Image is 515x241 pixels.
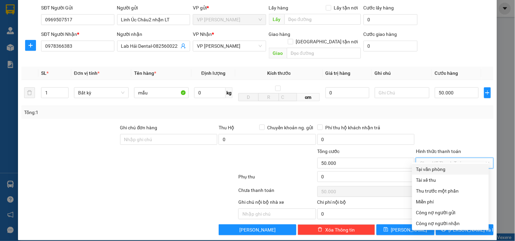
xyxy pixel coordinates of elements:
[238,93,259,101] input: D
[19,12,108,24] strong: 024 3236 3236 -
[416,166,485,173] div: Tại văn phòng
[25,40,36,51] button: plus
[258,93,279,101] input: R
[364,5,394,10] label: Cước lấy hàng
[364,31,397,37] label: Cước giao hàng
[24,32,104,44] span: Gửi hàng Hạ Long: Hotline:
[436,224,494,235] button: printer[PERSON_NAME] và In
[193,4,266,12] div: VP gửi
[331,4,361,12] span: Lấy tận nơi
[412,218,489,229] div: Cước gửi hàng sẽ được ghi vào công nợ của người nhận
[412,207,489,218] div: Cước gửi hàng sẽ được ghi vào công nợ của người gửi
[68,32,104,38] strong: 02033 616 626 -
[416,187,485,195] div: Thu trước một phần
[25,43,36,48] span: plus
[238,187,316,198] div: Chưa thanh toán
[120,125,158,130] label: Ghi chú đơn hàng
[238,198,316,209] div: Ghi chú nội bộ nhà xe
[269,31,291,37] span: Giao hàng
[238,173,316,185] div: Phụ thu
[269,14,284,25] span: Lấy
[78,88,125,98] span: Bất kỳ
[416,198,485,205] div: Miễn phí
[269,48,287,59] span: Giao
[364,14,418,25] input: Cước lấy hàng
[384,227,388,233] span: save
[416,220,485,227] div: Công nợ người nhận
[193,31,212,37] span: VP Nhận
[376,224,434,235] button: save[PERSON_NAME]
[372,67,432,80] th: Ghi chú
[41,70,47,76] span: SL
[21,45,107,57] span: Gửi hàng Lào Cai/Sapa:
[484,87,491,98] button: plus
[197,41,262,51] span: VP Cổ Linh
[279,93,297,101] input: C
[58,38,88,44] strong: 0886 027 027
[416,176,485,184] div: Tài xế thu
[4,38,18,71] img: logo
[391,226,427,234] span: [PERSON_NAME]
[317,149,340,154] span: Tổng cước
[416,149,461,154] label: Hình thức thanh toán
[201,70,225,76] span: Định lượng
[55,18,109,30] strong: 0888 827 827 - 0848 827 827
[318,227,323,233] span: delete
[24,87,35,98] button: delete
[49,45,107,57] strong: 0963 662 662 - 0898 662 662
[484,90,491,95] span: plus
[298,224,375,235] button: deleteXóa Thông tin
[239,226,276,234] span: [PERSON_NAME]
[265,124,316,131] span: Chuyển khoản ng. gửi
[287,48,361,59] input: Dọc đường
[435,70,458,76] span: Cước hàng
[416,209,485,216] div: Công nợ người gửi
[325,226,355,234] span: Xóa Thông tin
[219,125,234,130] span: Thu Hộ
[226,87,233,98] span: kg
[26,3,102,10] strong: Công ty TNHH Phúc Xuyên
[323,124,383,131] span: Phí thu hộ khách nhận trả
[293,38,361,45] span: [GEOGRAPHIC_DATA] tận nơi
[134,87,189,98] input: VD: Bàn, Ghế
[197,15,262,25] span: VP Loong Toòng
[74,70,99,76] span: Đơn vị tính
[219,224,296,235] button: [PERSON_NAME]
[375,87,429,98] input: Ghi Chú
[41,30,114,38] div: SĐT Người Nhận
[41,4,114,12] div: SĐT Người Gửi
[326,87,369,98] input: 0
[117,4,190,12] div: Người gửi
[364,41,418,51] input: Cước giao hàng
[120,134,218,145] input: Ghi chú đơn hàng
[269,5,289,10] span: Lấy hàng
[267,70,291,76] span: Kích thước
[134,70,156,76] span: Tên hàng
[297,93,319,101] span: cm
[181,43,186,49] span: user-add
[326,70,351,76] span: Giá trị hàng
[117,30,190,38] div: Người nhận
[317,198,415,209] div: Chi phí nội bộ
[24,109,199,116] div: Tổng: 1
[238,209,316,219] input: Nhập ghi chú
[284,14,361,25] input: Dọc đường
[19,12,109,30] span: Gửi hàng [GEOGRAPHIC_DATA]: Hotline:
